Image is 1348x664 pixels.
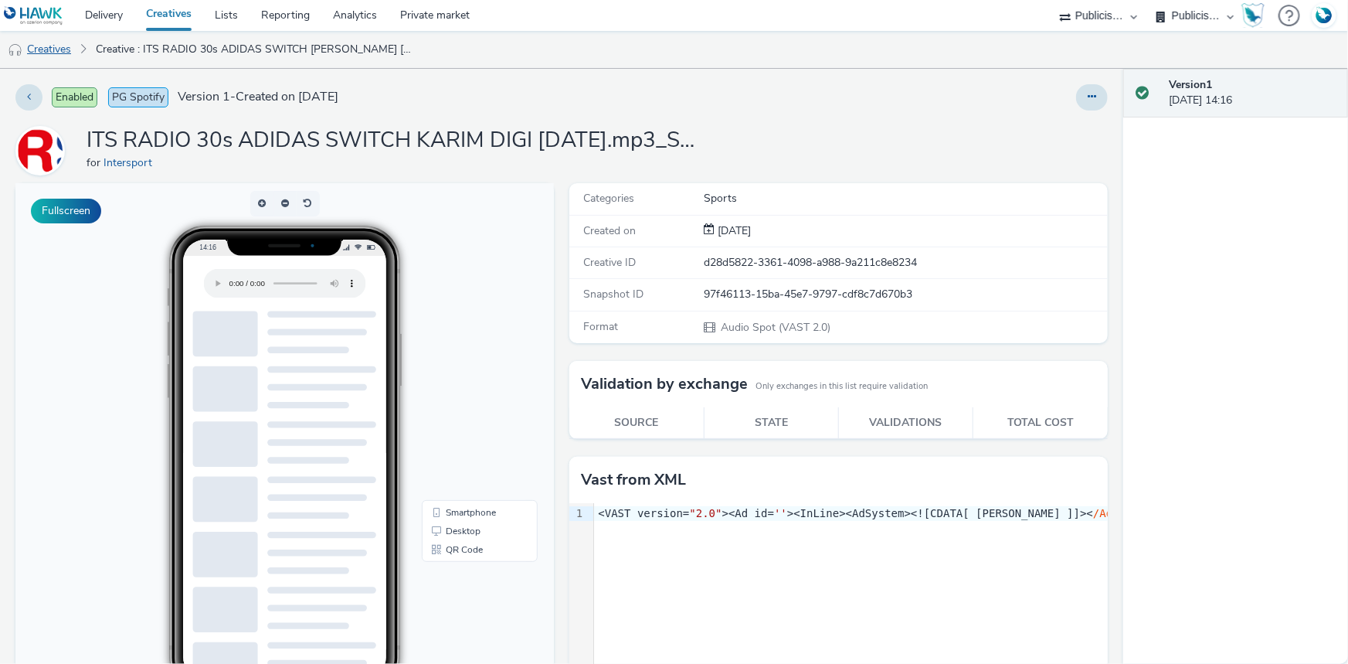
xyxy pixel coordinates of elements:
[704,407,838,439] th: State
[1169,77,1212,92] strong: Version 1
[430,362,467,371] span: QR Code
[4,6,63,26] img: undefined Logo
[409,320,519,339] li: Smartphone
[178,88,338,106] span: Version 1 - Created on [DATE]
[715,223,751,239] div: Creation 18 August 2025, 14:16
[1241,3,1265,28] img: Hawk Academy
[704,191,1106,206] div: Sports
[87,155,104,170] span: for
[1312,4,1336,27] img: Account FR
[409,339,519,357] li: Desktop
[1241,3,1271,28] a: Hawk Academy
[430,343,465,352] span: Desktop
[581,468,686,492] h3: Vast from XML
[704,287,1106,302] div: 97f46113-15ba-45e7-9797-cdf8c7d670b3
[973,407,1108,439] th: Total cost
[583,191,634,206] span: Categories
[15,143,71,158] a: Intersport
[719,320,830,335] span: Audio Spot (VAST 2.0)
[581,373,748,396] h3: Validation by exchange
[583,223,636,238] span: Created on
[690,507,722,519] span: "2.0"
[52,87,97,107] span: Enabled
[430,325,480,334] span: Smartphone
[108,87,168,107] span: PG Spotify
[87,126,705,155] h1: ITS RADIO 30s ADIDAS SWITCH KARIM DIGI [DATE].mp3_SPOTIFY
[8,43,23,58] img: audio
[569,407,704,439] th: Source
[583,255,636,270] span: Creative ID
[18,128,63,173] img: Intersport
[31,199,101,223] button: Fullscreen
[715,223,751,238] span: [DATE]
[569,506,585,522] div: 1
[755,380,928,393] small: Only exchanges in this list require validation
[839,407,973,439] th: Validations
[88,31,425,68] a: Creative : ITS RADIO 30s ADIDAS SWITCH [PERSON_NAME] [DATE].mp3_SPOTIFY
[583,287,643,301] span: Snapshot ID
[704,255,1106,271] div: d28d5822-3361-4098-a988-9a211c8e8234
[409,357,519,376] li: QR Code
[1169,77,1336,109] div: [DATE] 14:16
[104,155,158,170] a: Intersport
[774,507,787,519] span: ''
[184,60,201,68] span: 14:16
[583,319,618,334] span: Format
